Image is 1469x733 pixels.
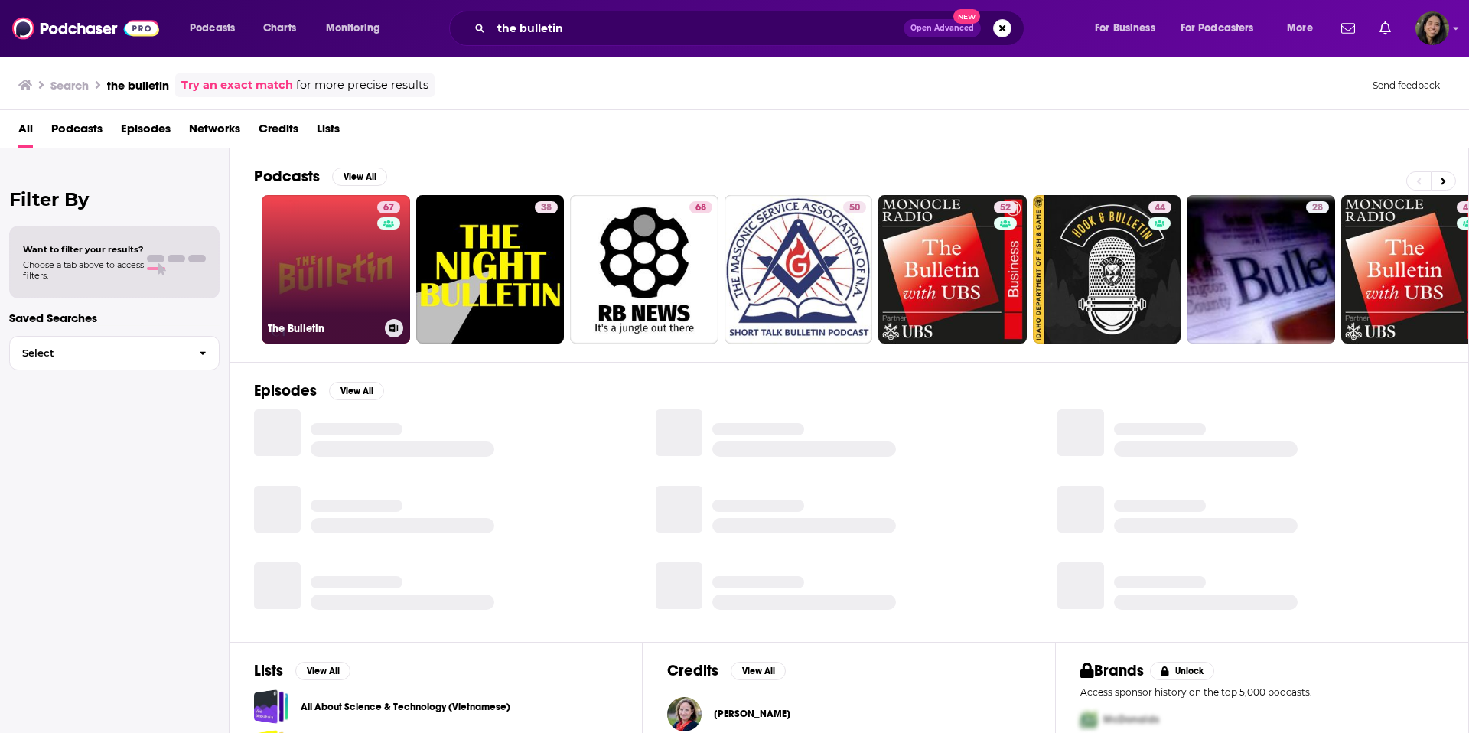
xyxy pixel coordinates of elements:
[253,16,305,41] a: Charts
[1181,18,1254,39] span: For Podcasters
[254,661,283,680] h2: Lists
[849,200,860,216] span: 50
[315,16,400,41] button: open menu
[1373,15,1397,41] a: Show notifications dropdown
[1368,79,1445,92] button: Send feedback
[268,322,379,335] h3: The Bulletin
[1103,713,1159,726] span: McDonalds
[1080,661,1144,680] h2: Brands
[731,662,786,680] button: View All
[1335,15,1361,41] a: Show notifications dropdown
[541,200,552,216] span: 38
[689,201,712,213] a: 68
[1150,662,1215,680] button: Unlock
[254,167,320,186] h2: Podcasts
[904,19,981,37] button: Open AdvancedNew
[296,77,428,94] span: for more precise results
[667,661,786,680] a: CreditsView All
[189,116,240,148] a: Networks
[23,244,144,255] span: Want to filter your results?
[9,311,220,325] p: Saved Searches
[1287,18,1313,39] span: More
[295,662,350,680] button: View All
[263,18,296,39] span: Charts
[254,381,384,400] a: EpisodesView All
[181,77,293,94] a: Try an exact match
[1312,200,1323,216] span: 28
[695,200,706,216] span: 68
[179,16,255,41] button: open menu
[326,18,380,39] span: Monitoring
[259,116,298,148] a: Credits
[10,348,187,358] span: Select
[18,116,33,148] a: All
[667,661,718,680] h2: Credits
[1415,11,1449,45] button: Show profile menu
[51,116,103,148] a: Podcasts
[1171,16,1276,41] button: open menu
[377,201,400,213] a: 67
[254,661,350,680] a: ListsView All
[953,9,981,24] span: New
[1306,201,1329,213] a: 28
[714,708,790,720] a: Rachel Bronson
[464,11,1039,46] div: Search podcasts, credits, & more...
[878,195,1027,344] a: 52
[107,78,169,93] h3: the bulletin
[332,168,387,186] button: View All
[12,14,159,43] img: Podchaser - Follow, Share and Rate Podcasts
[190,18,235,39] span: Podcasts
[1084,16,1174,41] button: open menu
[383,200,394,216] span: 67
[262,195,410,344] a: 67The Bulletin
[254,689,288,724] a: All About Science & Technology (Vietnamese)
[535,201,558,213] a: 38
[1000,200,1011,216] span: 52
[1148,201,1171,213] a: 44
[9,188,220,210] h2: Filter By
[317,116,340,148] a: Lists
[9,336,220,370] button: Select
[910,24,974,32] span: Open Advanced
[301,699,510,715] a: All About Science & Technology (Vietnamese)
[1095,18,1155,39] span: For Business
[1080,686,1444,698] p: Access sponsor history on the top 5,000 podcasts.
[570,195,718,344] a: 68
[1187,195,1335,344] a: 28
[1155,200,1165,216] span: 44
[23,259,144,281] span: Choose a tab above to access filters.
[121,116,171,148] a: Episodes
[50,78,89,93] h3: Search
[1276,16,1332,41] button: open menu
[491,16,904,41] input: Search podcasts, credits, & more...
[254,381,317,400] h2: Episodes
[725,195,873,344] a: 50
[667,697,702,731] img: Rachel Bronson
[329,382,384,400] button: View All
[994,201,1017,213] a: 52
[1415,11,1449,45] span: Logged in as BroadleafBooks2
[714,708,790,720] span: [PERSON_NAME]
[416,195,565,344] a: 38
[1033,195,1181,344] a: 44
[843,201,866,213] a: 50
[254,167,387,186] a: PodcastsView All
[1415,11,1449,45] img: User Profile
